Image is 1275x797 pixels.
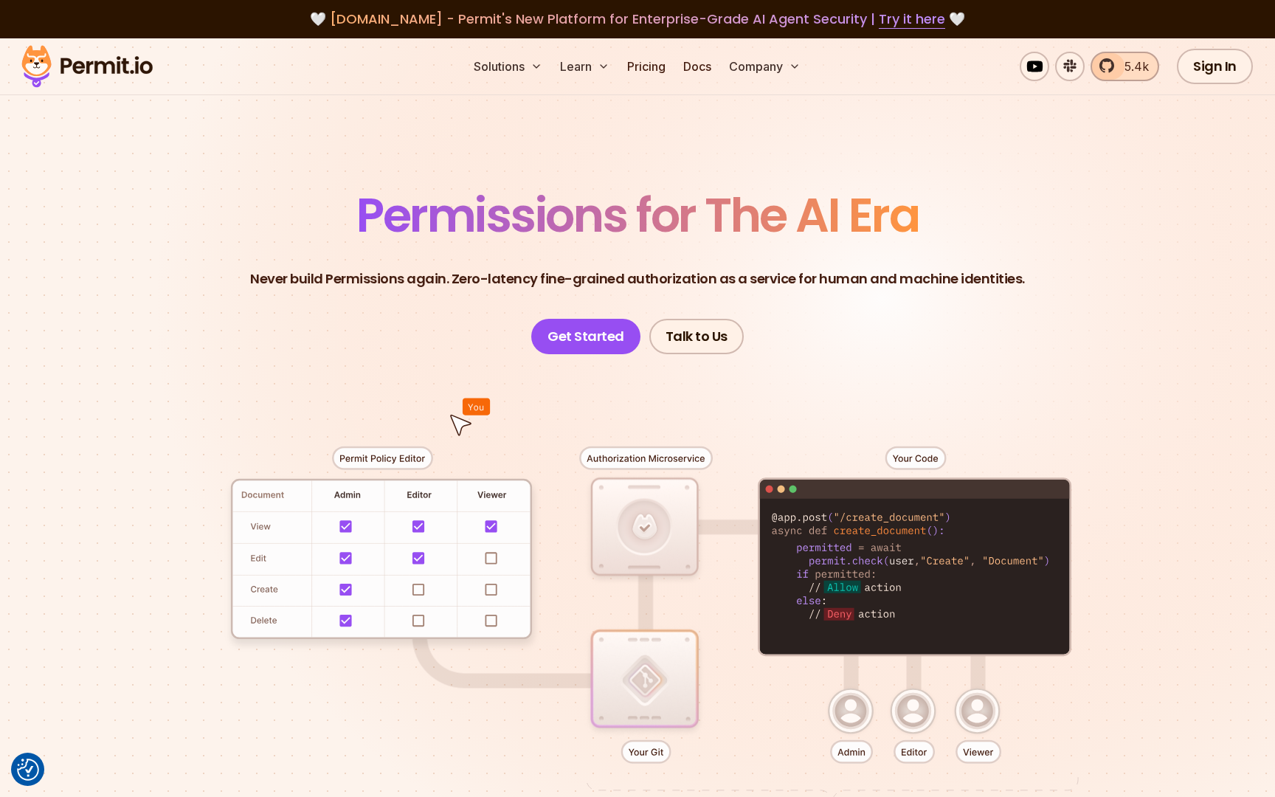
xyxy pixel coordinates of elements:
span: 5.4k [1116,58,1149,75]
a: Get Started [531,319,640,354]
div: 🤍 🤍 [35,9,1240,30]
img: Revisit consent button [17,759,39,781]
span: [DOMAIN_NAME] - Permit's New Platform for Enterprise-Grade AI Agent Security | [330,10,945,28]
button: Solutions [468,52,548,81]
span: Permissions for The AI Era [356,182,919,248]
a: Talk to Us [649,319,744,354]
a: Sign In [1177,49,1253,84]
button: Consent Preferences [17,759,39,781]
a: 5.4k [1091,52,1159,81]
button: Learn [554,52,615,81]
a: Pricing [621,52,671,81]
button: Company [723,52,806,81]
a: Try it here [879,10,945,29]
img: Permit logo [15,41,159,92]
p: Never build Permissions again. Zero-latency fine-grained authorization as a service for human and... [250,269,1025,289]
a: Docs [677,52,717,81]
